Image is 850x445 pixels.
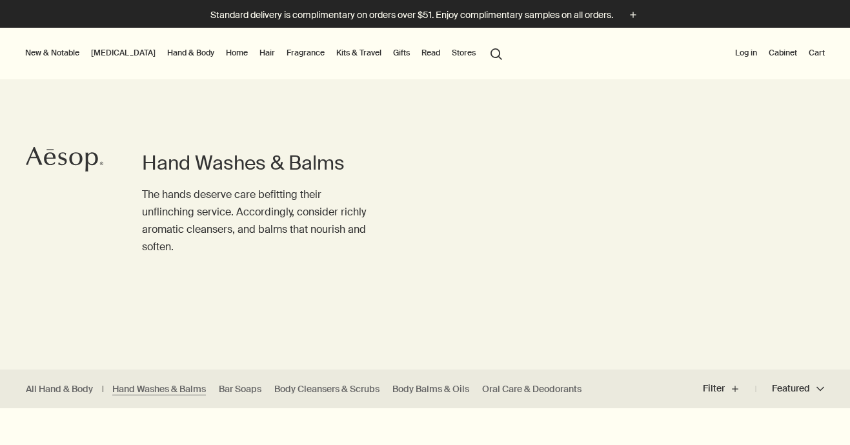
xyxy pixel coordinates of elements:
p: The hands deserve care befitting their unflinching service. Accordingly, consider richly aromatic... [142,186,374,256]
svg: Aesop [26,146,103,172]
a: All Hand & Body [26,383,93,395]
div: New addition [13,422,66,433]
a: [MEDICAL_DATA] [88,45,158,61]
a: Fragrance [284,45,327,61]
a: Bar Soaps [219,383,261,395]
div: Daily essential [581,422,640,433]
a: Body Cleansers & Scrubs [274,383,379,395]
p: Standard delivery is complimentary on orders over $51. Enjoy complimentary samples on all orders. [210,8,613,22]
a: Hand & Body [165,45,217,61]
nav: primary [23,28,508,79]
button: Save to cabinet [535,416,558,439]
button: Standard delivery is complimentary on orders over $51. Enjoy complimentary samples on all orders. [210,8,640,23]
a: Oral Care & Deodorants [482,383,582,395]
nav: supplementary [733,28,827,79]
a: Aesop [23,143,106,179]
a: Hair [257,45,278,61]
button: Log in [733,45,760,61]
a: Home [223,45,250,61]
div: Notable formulation [297,422,379,433]
a: Kits & Travel [334,45,384,61]
button: Save to cabinet [251,416,274,439]
button: Featured [756,373,824,404]
button: Open search [485,41,508,65]
a: Body Balms & Oils [392,383,469,395]
a: Read [419,45,443,61]
h1: Hand Washes & Balms [142,150,374,176]
button: Stores [449,45,478,61]
a: Cabinet [766,45,800,61]
button: New & Notable [23,45,82,61]
button: Cart [806,45,827,61]
button: Filter [703,373,756,404]
button: Save to cabinet [819,416,842,439]
a: Gifts [390,45,412,61]
a: Hand Washes & Balms [112,383,206,395]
